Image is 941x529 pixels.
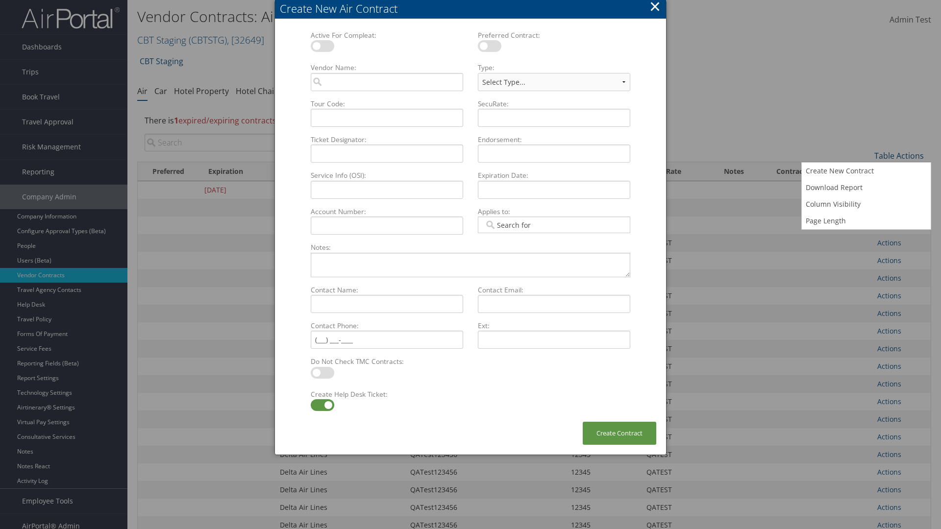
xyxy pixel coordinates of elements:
[474,207,634,216] label: Applies to:
[307,321,467,331] label: Contact Phone:
[474,99,634,109] label: SecuRate:
[307,63,467,72] label: Vendor Name:
[307,99,467,109] label: Tour Code:
[307,285,467,295] label: Contact Name:
[478,295,630,313] input: Contact Email:
[311,181,463,199] input: Service Info (OSI):
[802,196,931,213] a: Column Visibility
[484,220,539,230] input: Applies to:
[307,30,467,40] label: Active For Compleat:
[307,389,467,399] label: Create Help Desk Ticket:
[311,253,630,277] textarea: Notes:
[474,135,634,144] label: Endorsement:
[311,295,463,313] input: Contact Name:
[583,422,656,445] button: Create Contract
[474,63,634,72] label: Type:
[474,285,634,295] label: Contact Email:
[474,321,634,331] label: Ext:
[802,163,931,179] a: Create New Contract
[478,109,630,127] input: SecuRate:
[478,73,630,91] select: Type:
[311,73,463,91] input: Vendor Name:
[311,331,463,349] input: Contact Phone:
[307,357,467,366] label: Do Not Check TMC Contracts:
[802,179,931,196] a: Download Report
[478,181,630,199] input: Expiration Date:
[311,216,463,235] input: Account Number:
[307,135,467,144] label: Ticket Designator:
[280,1,666,16] div: Create New Air Contract
[474,30,634,40] label: Preferred Contract:
[474,170,634,180] label: Expiration Date:
[311,144,463,163] input: Ticket Designator:
[307,242,634,252] label: Notes:
[802,213,931,229] a: Page Length
[307,207,467,216] label: Account Number:
[307,170,467,180] label: Service Info (OSI):
[478,144,630,163] input: Endorsement:
[311,109,463,127] input: Tour Code:
[478,331,630,349] input: Ext:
